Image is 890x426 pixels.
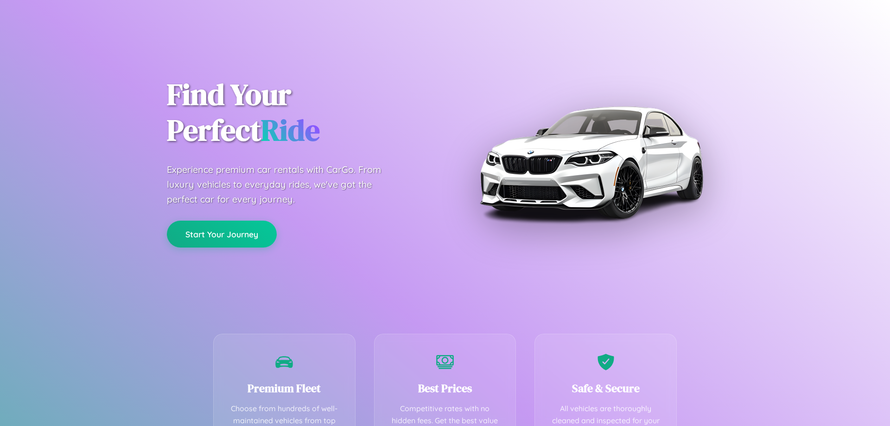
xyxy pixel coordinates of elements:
[388,381,502,396] h3: Best Prices
[167,77,431,148] h1: Find Your Perfect
[549,381,662,396] h3: Safe & Secure
[475,46,707,278] img: Premium BMW car rental vehicle
[167,221,277,248] button: Start Your Journey
[167,162,399,207] p: Experience premium car rentals with CarGo. From luxury vehicles to everyday rides, we've got the ...
[261,110,320,150] span: Ride
[228,381,341,396] h3: Premium Fleet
